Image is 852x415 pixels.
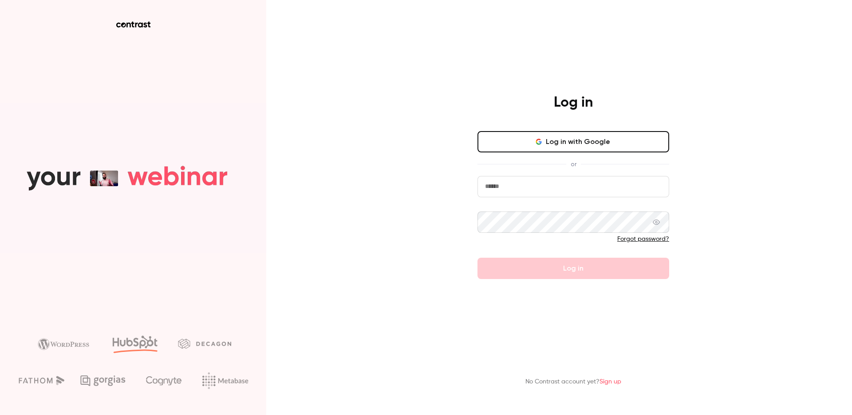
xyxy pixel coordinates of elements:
[477,131,669,152] button: Log in with Google
[525,377,621,387] p: No Contrast account yet?
[600,379,621,385] a: Sign up
[554,94,593,112] h4: Log in
[178,339,231,348] img: decagon
[617,236,669,242] a: Forgot password?
[566,160,581,169] span: or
